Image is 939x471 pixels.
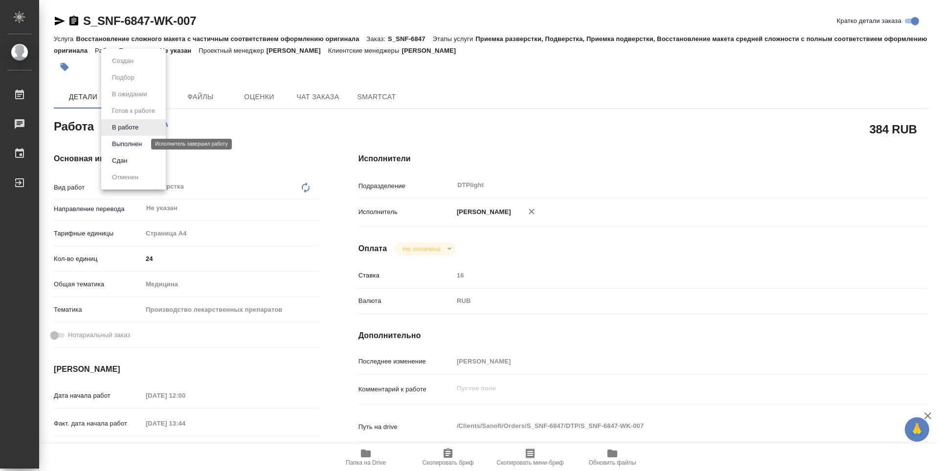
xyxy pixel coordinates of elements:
button: В работе [109,122,141,133]
button: Готов к работе [109,106,158,116]
button: Подбор [109,72,137,83]
button: Отменен [109,172,141,183]
button: Выполнен [109,139,145,150]
button: Создан [109,56,136,66]
button: В ожидании [109,89,150,100]
button: Сдан [109,155,130,166]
